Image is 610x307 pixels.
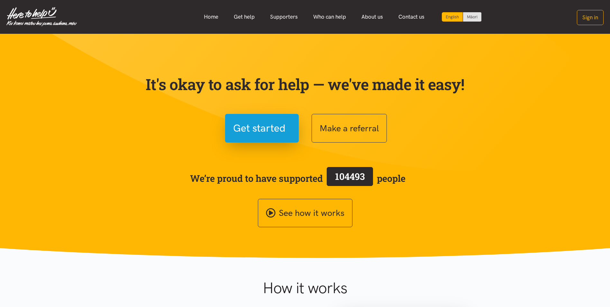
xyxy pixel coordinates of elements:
[354,10,391,24] a: About us
[233,120,286,136] span: Get started
[442,12,463,22] div: Current language
[196,10,226,24] a: Home
[144,75,466,94] p: It's okay to ask for help — we've made it easy!
[226,10,262,24] a: Get help
[190,166,405,191] span: We’re proud to have supported people
[442,12,482,22] div: Language toggle
[335,170,365,182] span: 104493
[312,114,387,143] button: Make a referral
[391,10,432,24] a: Contact us
[6,7,77,26] img: Home
[577,10,604,25] button: Sign in
[258,199,352,228] a: See how it works
[463,12,481,22] a: Switch to Te Reo Māori
[225,114,299,143] button: Get started
[200,279,410,297] h1: How it works
[305,10,354,24] a: Who can help
[323,166,377,191] a: 104493
[262,10,305,24] a: Supporters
